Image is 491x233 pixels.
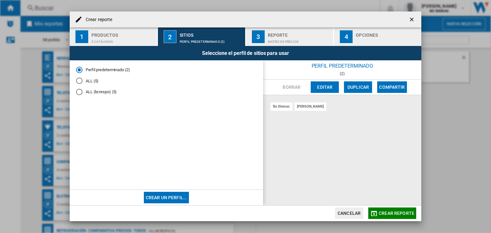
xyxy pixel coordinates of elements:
ng-md-icon: getI18NText('BUTTONS.CLOSE_DIALOG') [409,16,416,24]
button: Borrar [277,81,306,93]
div: Seleccione el perfil de sitios para usar [70,46,421,60]
div: 4 [340,30,353,43]
md-radio-button: ALL (bcrespo) (5) [76,89,257,95]
h4: Crear reporte [82,17,112,23]
div: Matriz de precios [268,37,331,43]
button: Cancelar [335,207,363,219]
button: 4 Opciones [334,27,421,46]
div: Perfil predeterminado (2) [180,37,243,43]
div: Productos [91,30,154,37]
div: Opciones [356,30,419,37]
button: 1 Productos 8 catálogos [70,27,158,46]
div: 2 [164,30,176,43]
button: Crear un perfil... [144,192,189,203]
button: getI18NText('BUTTONS.CLOSE_DIALOG') [406,13,419,26]
button: Duplicar [344,81,372,93]
div: Reporte [268,30,331,37]
button: 3 Reporte Matriz de precios [246,27,334,46]
button: Crear reporte [368,207,416,219]
button: Compartir [377,81,407,93]
md-radio-button: Perfil predeterminado (2) [76,67,257,73]
div: 1 [75,30,88,43]
div: Sitios [180,30,243,37]
div: bo dismac [270,102,292,110]
div: [PERSON_NAME] [294,102,326,110]
span: Crear reporte [379,211,414,216]
button: 2 Sitios Perfil predeterminado (2) [158,27,246,46]
div: 3 [252,30,265,43]
button: Editar [311,81,339,93]
div: 8 catálogos [91,37,154,43]
div: (2) [263,71,421,76]
md-radio-button: ALL (5) [76,78,257,84]
div: Perfil predeterminado [263,60,421,71]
